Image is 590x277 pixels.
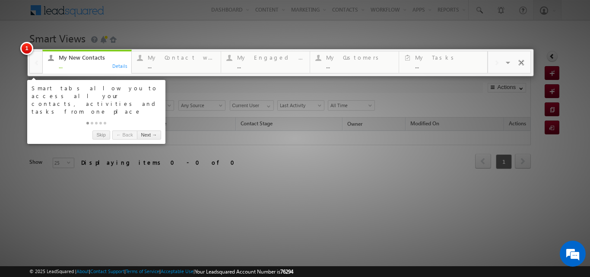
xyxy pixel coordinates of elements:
[112,62,128,70] div: Details
[415,63,482,69] div: ...
[148,63,215,69] div: ...
[92,131,110,140] a: Skip
[221,51,310,73] a: My Engaged Contact...
[237,63,305,69] div: ...
[32,84,161,115] div: Smart tabs allow you to access all your contacts, activities and tasks from one place
[59,63,126,69] div: ...
[399,51,488,73] a: My Tasks...
[161,268,193,274] a: Acceptable Use
[310,51,399,73] a: My Customers...
[280,268,293,275] span: 76294
[237,54,305,61] div: My Engaged Contact
[59,54,126,61] div: My New Contacts
[415,54,482,61] div: My Tasks
[137,131,161,140] a: Next →
[126,268,159,274] a: Terms of Service
[326,54,393,61] div: My Customers
[90,268,124,274] a: Contact Support
[20,42,33,55] span: 1
[148,54,215,61] div: My Contact with Pending Tasks
[326,63,393,69] div: ...
[76,268,89,274] a: About
[42,50,132,74] a: My New Contacts...Details
[131,51,221,73] a: My Contact with Pending Tasks...
[112,131,137,140] a: ← Back
[29,267,293,276] span: © 2025 LeadSquared | | | | |
[195,268,293,275] span: Your Leadsquared Account Number is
